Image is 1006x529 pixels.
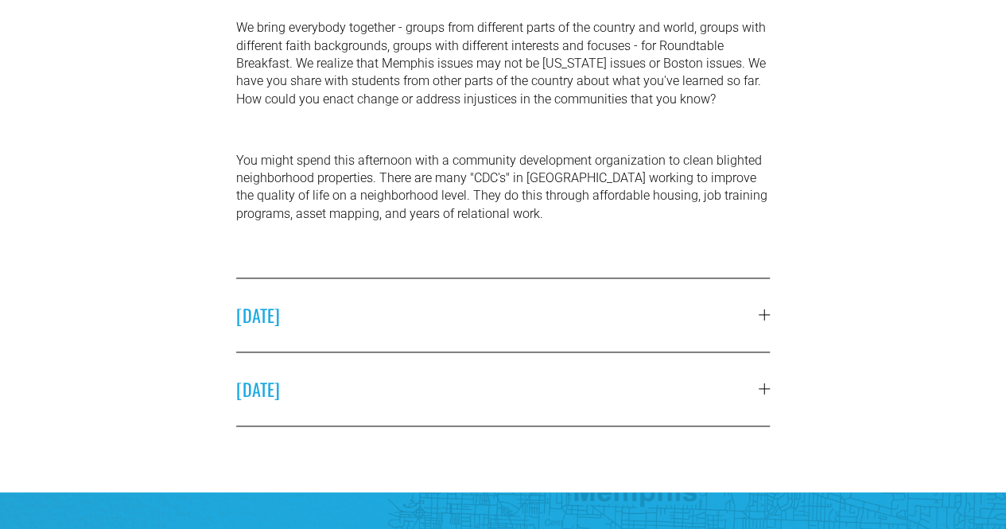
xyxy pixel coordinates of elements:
p: We bring everybody together - groups from different parts of the country and world, groups with d... [236,19,770,108]
div: [DATE] [236,19,770,277]
button: [DATE] [236,278,770,352]
span: [DATE] [236,302,759,328]
span: [DATE] [236,376,759,402]
button: [DATE] [236,352,770,426]
p: You might spend this afternoon with a community development organization to clean blighted neighb... [236,152,770,224]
